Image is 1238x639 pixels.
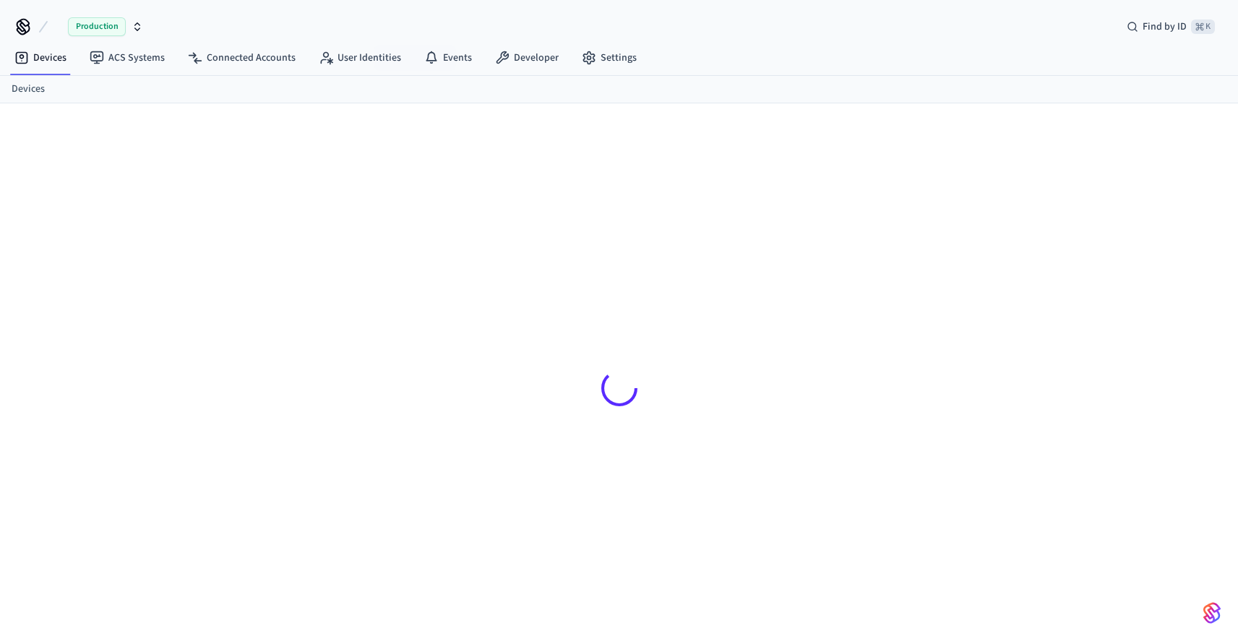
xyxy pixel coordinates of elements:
img: SeamLogoGradient.69752ec5.svg [1203,601,1221,625]
a: Devices [3,45,78,71]
a: Settings [570,45,648,71]
div: Find by ID⌘ K [1115,14,1226,40]
a: Events [413,45,483,71]
span: Production [68,17,126,36]
a: Developer [483,45,570,71]
a: Connected Accounts [176,45,307,71]
a: Devices [12,82,45,97]
span: Find by ID [1143,20,1187,34]
span: ⌘ K [1191,20,1215,34]
a: ACS Systems [78,45,176,71]
a: User Identities [307,45,413,71]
